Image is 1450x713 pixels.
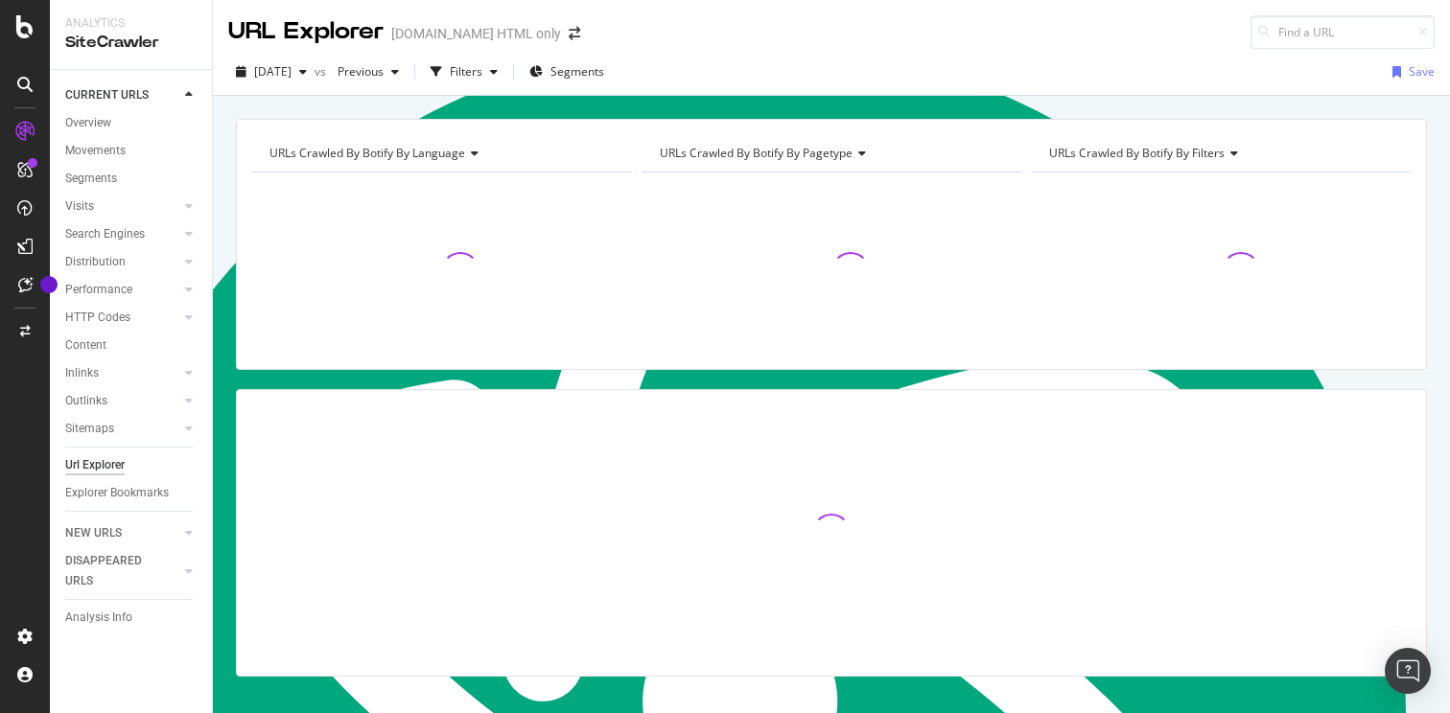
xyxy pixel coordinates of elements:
[254,63,292,80] span: 2025 Sep. 4th
[65,169,199,189] a: Segments
[65,196,94,217] div: Visits
[1385,648,1431,694] div: Open Intercom Messenger
[1409,63,1435,80] div: Save
[65,419,114,439] div: Sitemaps
[65,308,179,328] a: HTTP Codes
[228,57,315,87] button: [DATE]
[1049,145,1225,161] span: URLs Crawled By Botify By filters
[65,363,179,383] a: Inlinks
[65,483,199,503] a: Explorer Bookmarks
[65,551,179,591] a: DISAPPEARED URLS
[65,224,145,244] div: Search Engines
[1385,57,1435,87] button: Save
[65,455,199,475] a: Url Explorer
[522,57,612,87] button: Segments
[65,169,117,189] div: Segments
[65,363,99,383] div: Inlinks
[330,63,384,80] span: Previous
[65,85,179,105] a: CURRENT URLS
[660,145,853,161] span: URLs Crawled By Botify By pagetype
[65,308,130,328] div: HTTP Codes
[65,196,179,217] a: Visits
[65,391,107,411] div: Outlinks
[65,419,179,439] a: Sitemaps
[65,252,126,272] div: Distribution
[65,523,122,543] div: NEW URLS
[65,141,126,161] div: Movements
[65,141,199,161] a: Movements
[65,113,111,133] div: Overview
[550,63,604,80] span: Segments
[65,391,179,411] a: Outlinks
[656,138,1005,169] h4: URLs Crawled By Botify By pagetype
[65,551,162,591] div: DISAPPEARED URLS
[65,85,149,105] div: CURRENT URLS
[65,335,199,356] a: Content
[330,57,407,87] button: Previous
[315,63,330,80] span: vs
[65,113,199,133] a: Overview
[266,138,615,169] h4: URLs Crawled By Botify By language
[569,27,580,40] div: arrow-right-arrow-left
[65,335,106,356] div: Content
[65,280,132,300] div: Performance
[1045,138,1394,169] h4: URLs Crawled By Botify By filters
[391,24,561,43] div: [DOMAIN_NAME] HTML only
[65,32,197,54] div: SiteCrawler
[65,280,179,300] a: Performance
[269,145,465,161] span: URLs Crawled By Botify By language
[450,63,482,80] div: Filters
[65,455,125,475] div: Url Explorer
[65,608,199,628] a: Analysis Info
[65,252,179,272] a: Distribution
[1251,15,1435,49] input: Find a URL
[423,57,505,87] button: Filters
[65,608,132,628] div: Analysis Info
[65,483,169,503] div: Explorer Bookmarks
[40,276,58,293] div: Tooltip anchor
[65,15,197,32] div: Analytics
[228,15,384,48] div: URL Explorer
[65,523,179,543] a: NEW URLS
[65,224,179,244] a: Search Engines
